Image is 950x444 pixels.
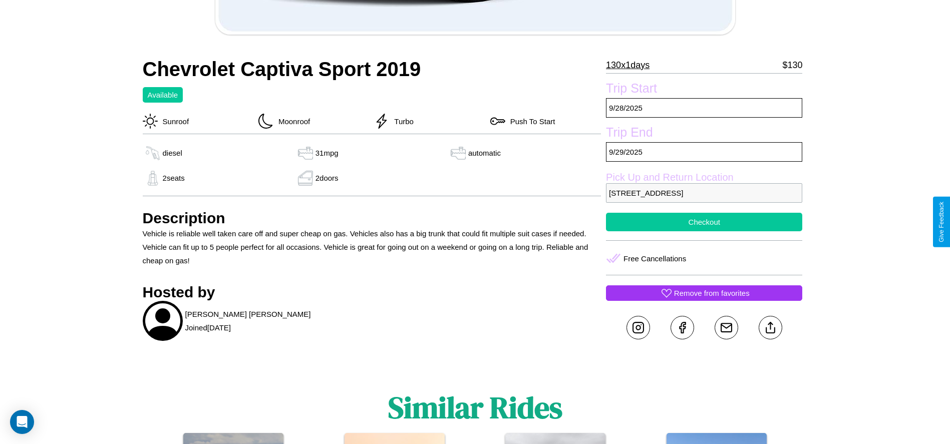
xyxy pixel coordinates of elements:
label: Pick Up and Return Location [606,172,802,183]
p: Vehicle is reliable well taken care off and super cheap on gas. Vehicles also has a big trunk tha... [143,227,601,267]
button: Remove from favorites [606,285,802,301]
p: [STREET_ADDRESS] [606,183,802,203]
img: gas [295,171,315,186]
div: Give Feedback [938,202,945,242]
p: automatic [468,146,501,160]
p: 31 mpg [315,146,339,160]
p: Remove from favorites [674,286,750,300]
p: Turbo [389,115,414,128]
p: Free Cancellations [623,252,686,265]
h3: Description [143,210,601,227]
img: gas [448,146,468,161]
p: Moonroof [273,115,310,128]
p: Push To Start [505,115,555,128]
p: Sunroof [158,115,189,128]
h1: Similar Rides [388,387,562,428]
h2: Chevrolet Captiva Sport 2019 [143,58,601,81]
button: Checkout [606,213,802,231]
label: Trip End [606,125,802,142]
p: Available [148,88,178,102]
p: Joined [DATE] [185,321,231,334]
div: Open Intercom Messenger [10,410,34,434]
img: gas [143,171,163,186]
label: Trip Start [606,81,802,98]
p: diesel [163,146,182,160]
p: 130 x 1 days [606,57,650,73]
p: 9 / 28 / 2025 [606,98,802,118]
p: [PERSON_NAME] [PERSON_NAME] [185,307,311,321]
p: 2 doors [315,171,339,185]
img: gas [295,146,315,161]
p: 9 / 29 / 2025 [606,142,802,162]
img: gas [143,146,163,161]
p: 2 seats [163,171,185,185]
p: $ 130 [782,57,802,73]
h3: Hosted by [143,284,601,301]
